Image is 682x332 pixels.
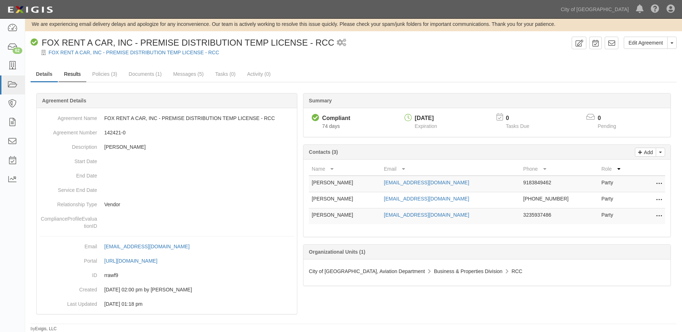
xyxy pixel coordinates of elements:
[40,282,294,297] dd: [DATE] 02:00 pm by [PERSON_NAME]
[31,37,334,49] div: FOX RENT A CAR, INC - PREMISE DISTRIBUTION TEMP LICENSE - RCC
[40,239,97,250] dt: Email
[309,176,381,192] td: [PERSON_NAME]
[384,196,469,202] a: [EMAIL_ADDRESS][DOMAIN_NAME]
[651,5,659,14] i: Help Center - Complianz
[40,268,294,282] dd: rrawf9
[557,2,632,17] a: City of [GEOGRAPHIC_DATA]
[415,123,437,129] span: Expiration
[59,67,86,82] a: Results
[242,67,276,81] a: Activity (0)
[123,67,167,81] a: Documents (1)
[40,154,97,165] dt: Start Date
[434,268,503,274] span: Business & Properties Division
[40,111,294,125] dd: FOX RENT A CAR, INC - PREMISE DISTRIBUTION TEMP LICENSE - RCC
[210,67,241,81] a: Tasks (0)
[31,39,38,46] i: Compliant
[40,268,97,279] dt: ID
[40,297,97,308] dt: Last Updated
[384,180,469,185] a: [EMAIL_ADDRESS][DOMAIN_NAME]
[40,140,97,151] dt: Description
[598,123,616,129] span: Pending
[309,162,381,176] th: Name
[40,254,97,264] dt: Portal
[40,197,294,212] dd: Vendor
[520,208,598,225] td: 3235937486
[104,143,294,151] p: [PERSON_NAME]
[520,192,598,208] td: [PHONE_NUMBER]
[384,212,469,218] a: [EMAIL_ADDRESS][DOMAIN_NAME]
[40,212,97,230] dt: ComplianceProfileEvaluationID
[40,111,97,122] dt: Agreement Name
[415,114,437,123] div: [DATE]
[40,297,294,311] dd: [DATE] 01:18 pm
[40,169,97,179] dt: End Date
[104,243,189,250] div: [EMAIL_ADDRESS][DOMAIN_NAME]
[40,125,97,136] dt: Agreement Number
[598,114,625,123] p: 0
[520,162,598,176] th: Phone
[337,39,346,47] i: 1 scheduled workflow
[599,208,636,225] td: Party
[25,20,682,28] div: We are experiencing email delivery delays and apologize for any inconvenience. Our team is active...
[312,114,319,122] i: Compliant
[624,37,668,49] a: Edit Agreement
[42,38,334,47] span: FOX RENT A CAR, INC - PREMISE DISTRIBUTION TEMP LICENSE - RCC
[168,67,209,81] a: Messages (5)
[35,326,57,331] a: Exigis, LLC
[309,268,425,274] span: City of [GEOGRAPHIC_DATA], Aviation Department
[599,176,636,192] td: Party
[87,67,123,81] a: Policies (3)
[40,197,97,208] dt: Relationship Type
[322,114,350,123] div: Compliant
[309,208,381,225] td: [PERSON_NAME]
[642,148,653,156] p: Add
[599,162,636,176] th: Role
[599,192,636,208] td: Party
[49,50,219,55] a: FOX RENT A CAR, INC - PREMISE DISTRIBUTION TEMP LICENSE - RCC
[635,148,656,157] a: Add
[5,3,55,16] img: logo-5460c22ac91f19d4615b14bd174203de0afe785f0fc80cf4dbbc73dc1793850b.png
[40,125,294,140] dd: 142421-0
[520,176,598,192] td: 9183849462
[506,114,538,123] p: 0
[13,47,22,54] div: 62
[309,249,365,255] b: Organizational Units (1)
[309,149,338,155] b: Contacts (3)
[309,192,381,208] td: [PERSON_NAME]
[506,123,529,129] span: Tasks Due
[322,123,340,129] span: Since 06/16/2025
[42,98,86,103] b: Agreement Details
[40,282,97,293] dt: Created
[40,183,97,194] dt: Service End Date
[31,326,57,332] small: by
[512,268,522,274] span: RCC
[31,67,58,82] a: Details
[381,162,521,176] th: Email
[104,258,165,264] a: [URL][DOMAIN_NAME]
[309,98,332,103] b: Summary
[104,244,197,249] a: [EMAIL_ADDRESS][DOMAIN_NAME]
